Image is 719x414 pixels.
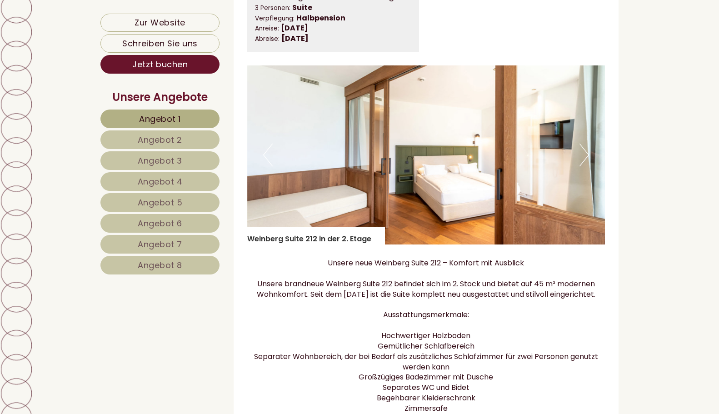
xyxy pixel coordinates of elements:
span: Angebot 3 [138,155,182,166]
button: Previous [263,144,273,166]
div: Guten Tag, wie können wir Ihnen helfen? [7,26,162,54]
b: Halbpension [296,13,345,23]
span: Angebot 4 [138,176,183,187]
div: Montag [157,7,201,22]
b: [DATE] [281,23,308,33]
img: image [247,65,605,244]
small: Verpflegung: [255,14,295,23]
small: Abreise: [255,35,280,43]
button: Next [579,144,589,166]
button: Senden [298,237,358,255]
small: 3 Personen: [255,4,290,12]
div: Unsere Angebote [100,90,220,105]
span: Angebot 8 [138,259,182,271]
div: Weinberg Suite 212 in der 2. Etage [247,227,385,244]
span: Angebot 1 [139,113,181,125]
b: [DATE] [281,33,309,44]
a: Schreiben Sie uns [100,34,220,53]
a: Jetzt buchen [100,55,220,74]
span: Angebot 2 [138,134,182,145]
span: Angebot 6 [138,218,182,229]
b: Suite [292,2,312,13]
span: Angebot 5 [138,197,183,208]
div: Hotel Tenz [14,28,158,35]
small: 20:40 [14,46,158,52]
small: Anreise: [255,24,279,33]
a: Zur Website [100,14,220,32]
span: Angebot 7 [138,239,182,250]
